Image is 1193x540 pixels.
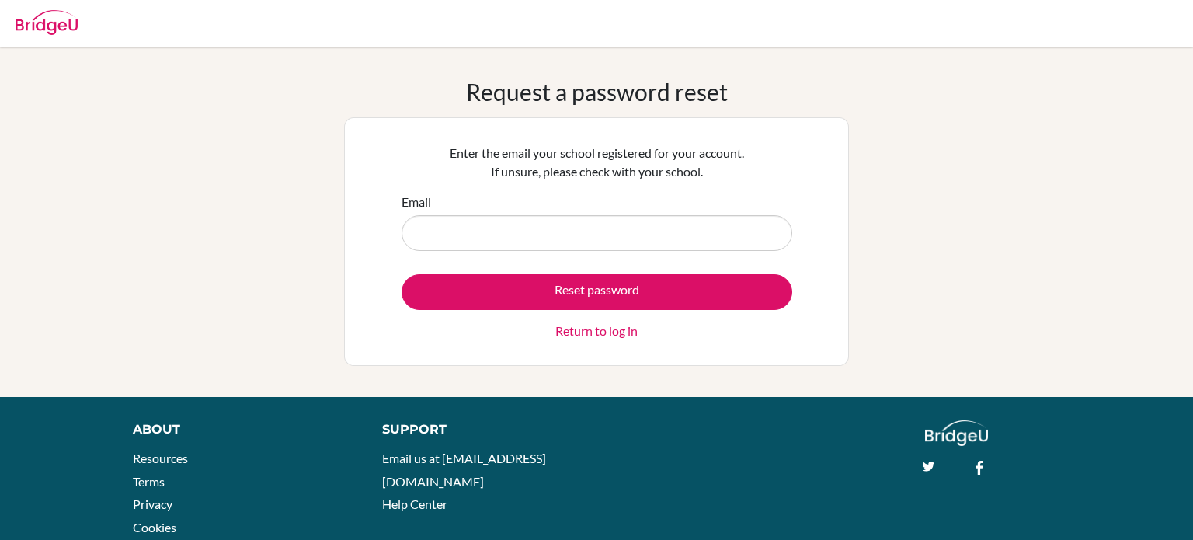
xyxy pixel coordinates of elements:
[133,451,188,465] a: Resources
[402,193,431,211] label: Email
[133,420,347,439] div: About
[382,420,580,439] div: Support
[402,144,792,181] p: Enter the email your school registered for your account. If unsure, please check with your school.
[16,10,78,35] img: Bridge-U
[133,496,172,511] a: Privacy
[382,451,546,489] a: Email us at [EMAIL_ADDRESS][DOMAIN_NAME]
[382,496,447,511] a: Help Center
[555,322,638,340] a: Return to log in
[466,78,728,106] h1: Request a password reset
[925,420,988,446] img: logo_white@2x-f4f0deed5e89b7ecb1c2cc34c3e3d731f90f0f143d5ea2071677605dd97b5244.png
[133,520,176,535] a: Cookies
[133,474,165,489] a: Terms
[402,274,792,310] button: Reset password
